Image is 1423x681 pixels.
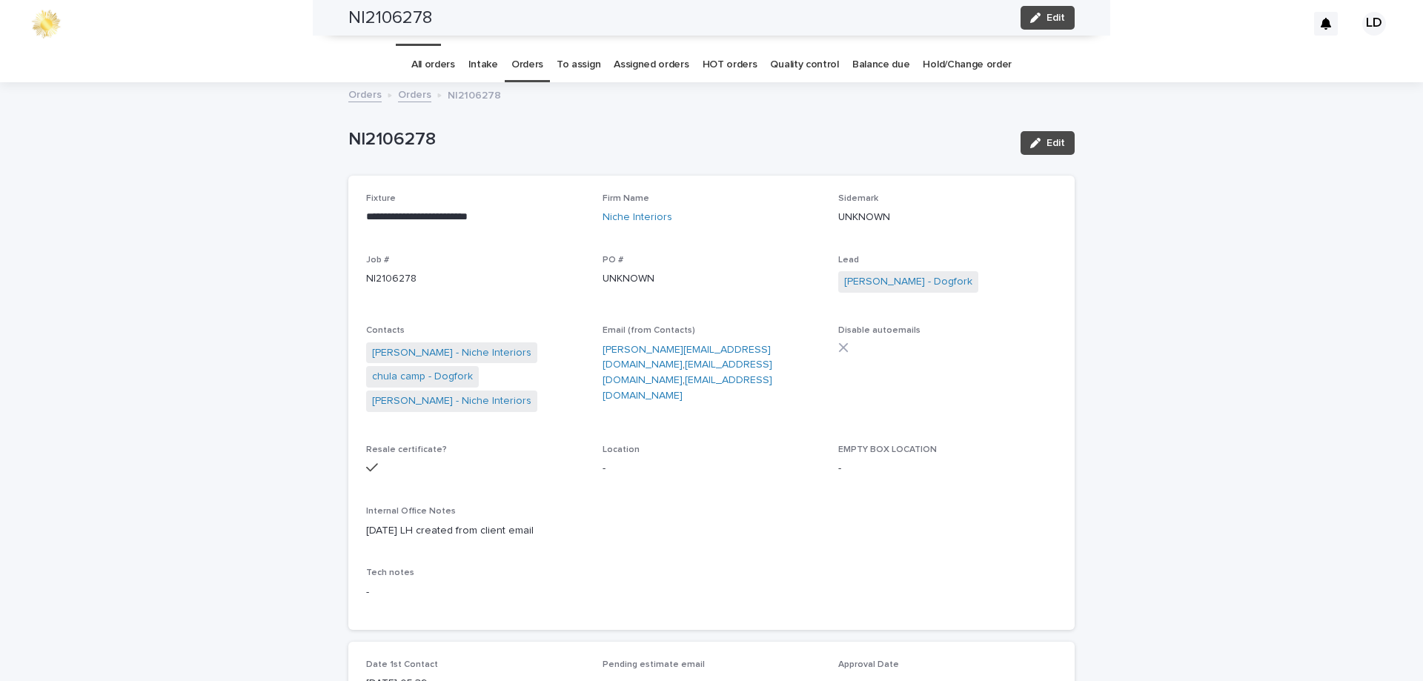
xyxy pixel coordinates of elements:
[852,47,910,82] a: Balance due
[366,507,456,516] span: Internal Office Notes
[603,210,672,225] a: Niche Interiors
[1046,138,1065,148] span: Edit
[838,660,899,669] span: Approval Date
[603,194,649,203] span: Firm Name
[30,9,62,39] img: 0ffKfDbyRa2Iv8hnaAqg
[603,256,623,265] span: PO #
[603,445,640,454] span: Location
[372,393,531,409] a: [PERSON_NAME] - Niche Interiors
[366,585,1057,600] p: -
[366,326,405,335] span: Contacts
[468,47,498,82] a: Intake
[366,271,585,287] p: NI2106278
[603,461,821,476] p: -
[366,660,438,669] span: Date 1st Contact
[603,345,771,371] a: [PERSON_NAME][EMAIL_ADDRESS][DOMAIN_NAME]
[366,256,389,265] span: Job #
[366,445,447,454] span: Resale certificate?
[366,568,414,577] span: Tech notes
[603,342,821,404] p: , ,
[838,326,921,335] span: Disable autoemails
[838,194,878,203] span: Sidemark
[348,85,382,102] a: Orders
[603,271,821,287] p: UNKNOWN
[348,129,1009,150] p: NI2106278
[603,326,695,335] span: Email (from Contacts)
[770,47,838,82] a: Quality control
[603,660,705,669] span: Pending estimate email
[366,523,1057,539] p: [DATE] LH created from client email
[603,375,772,401] a: [EMAIL_ADDRESS][DOMAIN_NAME]
[703,47,757,82] a: HOT orders
[838,210,1057,225] p: UNKNOWN
[838,256,859,265] span: Lead
[511,47,543,82] a: Orders
[366,194,396,203] span: Fixture
[1021,131,1075,155] button: Edit
[923,47,1012,82] a: Hold/Change order
[372,369,473,385] a: chula camp - Dogfork
[614,47,689,82] a: Assigned orders
[372,345,531,361] a: [PERSON_NAME] - Niche Interiors
[411,47,455,82] a: All orders
[448,86,501,102] p: NI2106278
[398,85,431,102] a: Orders
[1362,12,1386,36] div: LD
[838,461,1057,476] p: -
[603,359,772,385] a: [EMAIL_ADDRESS][DOMAIN_NAME]
[838,445,937,454] span: EMPTY BOX LOCATION
[557,47,600,82] a: To assign
[844,274,972,290] a: [PERSON_NAME] - Dogfork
